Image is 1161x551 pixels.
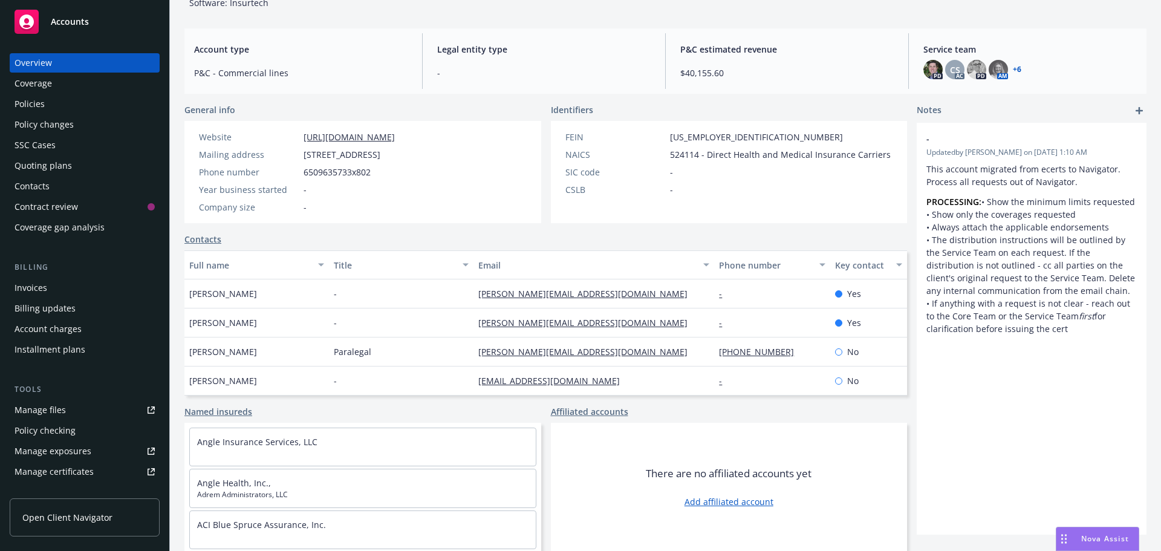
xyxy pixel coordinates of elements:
span: Yes [847,287,861,300]
div: Invoices [15,278,47,298]
div: Title [334,259,455,272]
button: Email [473,250,714,279]
a: Billing updates [10,299,160,318]
span: 6509635733x802 [304,166,371,178]
div: Email [478,259,696,272]
div: Key contact [835,259,889,272]
span: [PERSON_NAME] [189,374,257,387]
div: -Updatedby [PERSON_NAME] on [DATE] 1:10 AMThis account migrated from ecerts to Navigator. Process... [917,123,1146,345]
a: Invoices [10,278,160,298]
span: Open Client Navigator [22,511,112,524]
button: Nova Assist [1056,527,1139,551]
div: Phone number [199,166,299,178]
a: Named insureds [184,405,252,418]
a: Angle Health, Inc., [197,477,271,489]
a: Account charges [10,319,160,339]
a: add [1132,103,1146,118]
a: Policies [10,94,160,114]
a: [EMAIL_ADDRESS][DOMAIN_NAME] [478,375,629,386]
div: Full name [189,259,311,272]
a: Manage files [10,400,160,420]
a: Installment plans [10,340,160,359]
span: Identifiers [551,103,593,116]
a: Contacts [184,233,221,246]
a: Angle Insurance Services, LLC [197,436,317,448]
div: Drag to move [1056,527,1072,550]
a: Manage certificates [10,462,160,481]
a: Accounts [10,5,160,39]
div: Manage files [15,400,66,420]
span: P&C - Commercial lines [194,67,408,79]
span: [PERSON_NAME] [189,287,257,300]
span: Nova Assist [1081,533,1129,544]
button: Phone number [714,250,830,279]
a: Add affiliated account [685,495,773,508]
div: Billing [10,261,160,273]
div: Billing updates [15,299,76,318]
a: ACI Blue Spruce Assurance, Inc. [197,519,326,530]
a: [URL][DOMAIN_NAME] [304,131,395,143]
span: Adrem Administrators, LLC [197,489,528,500]
button: Key contact [830,250,907,279]
a: Manage claims [10,483,160,502]
a: Policy changes [10,115,160,134]
a: Quoting plans [10,156,160,175]
img: photo [989,60,1008,79]
strong: PROCESSING: [926,196,981,207]
div: Phone number [719,259,811,272]
img: photo [967,60,986,79]
span: Account type [194,43,408,56]
div: Policies [15,94,45,114]
div: Tools [10,383,160,396]
span: [PERSON_NAME] [189,345,257,358]
a: Coverage gap analysis [10,218,160,237]
span: No [847,345,859,358]
span: 524114 - Direct Health and Medical Insurance Carriers [670,148,891,161]
span: [PERSON_NAME] [189,316,257,329]
div: SSC Cases [15,135,56,155]
a: Contract review [10,197,160,217]
button: Title [329,250,473,279]
div: Quoting plans [15,156,72,175]
span: CS [950,64,960,76]
div: Contract review [15,197,78,217]
span: [STREET_ADDRESS] [304,148,380,161]
a: +6 [1013,66,1021,73]
a: Contacts [10,177,160,196]
span: - [334,316,337,329]
a: Coverage [10,74,160,93]
span: Notes [917,103,941,118]
div: Manage certificates [15,462,94,481]
span: No [847,374,859,387]
div: FEIN [565,131,665,143]
a: - [719,317,732,328]
div: Overview [15,53,52,73]
p: This account migrated from ecerts to Navigator. Process all requests out of Navigator. [926,163,1137,188]
span: General info [184,103,235,116]
div: NAICS [565,148,665,161]
span: Service team [923,43,1137,56]
a: [PERSON_NAME][EMAIL_ADDRESS][DOMAIN_NAME] [478,346,697,357]
span: - [670,183,673,196]
span: - [304,201,307,214]
div: Manage claims [15,483,76,502]
div: Year business started [199,183,299,196]
span: [US_EMPLOYER_IDENTIFICATION_NUMBER] [670,131,843,143]
span: - [334,287,337,300]
a: Overview [10,53,160,73]
a: SSC Cases [10,135,160,155]
span: - [304,183,307,196]
button: Full name [184,250,329,279]
div: Installment plans [15,340,85,359]
a: - [719,288,732,299]
div: Policy changes [15,115,74,134]
span: - [437,67,651,79]
span: - [670,166,673,178]
div: Account charges [15,319,82,339]
div: Mailing address [199,148,299,161]
a: Affiliated accounts [551,405,628,418]
span: Accounts [51,17,89,27]
p: • Show the minimum limits requested • Show only the coverages requested • Always attach the appli... [926,195,1137,335]
span: Paralegal [334,345,371,358]
span: Yes [847,316,861,329]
